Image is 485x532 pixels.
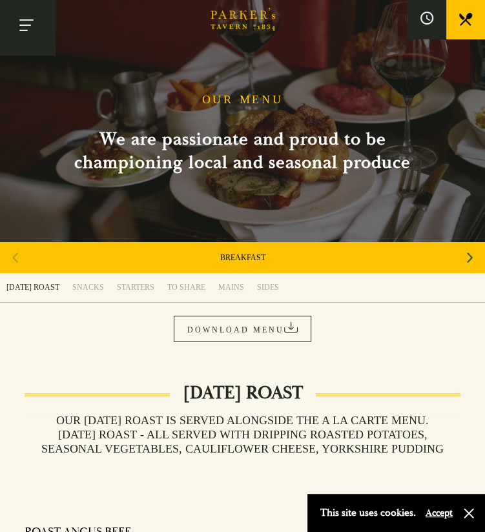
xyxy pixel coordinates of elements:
[218,282,244,292] div: MAINS
[110,272,161,302] a: STARTERS
[72,282,104,292] div: SNACKS
[202,93,284,107] h1: OUR MENU
[49,128,437,174] h2: We are passionate and proud to be championing local and seasonal produce
[220,252,265,263] a: BREAKFAST
[66,272,110,302] a: SNACKS
[461,243,479,272] div: Next slide
[117,282,154,292] div: STARTERS
[462,507,475,520] button: Close and accept
[320,504,416,522] p: This site uses cookies.
[161,272,212,302] a: TO SHARE
[174,316,311,342] a: DOWNLOAD MENU
[170,382,316,404] h2: [DATE] ROAST
[426,507,453,519] button: Accept
[6,282,59,292] div: [DATE] ROAST
[251,272,285,302] a: SIDES
[25,413,461,456] h3: Our [DATE] roast is served alongside the A La Carte menu. [DATE] ROAST - All served with dripping...
[212,272,251,302] a: MAINS
[257,282,279,292] div: SIDES
[167,282,205,292] div: TO SHARE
